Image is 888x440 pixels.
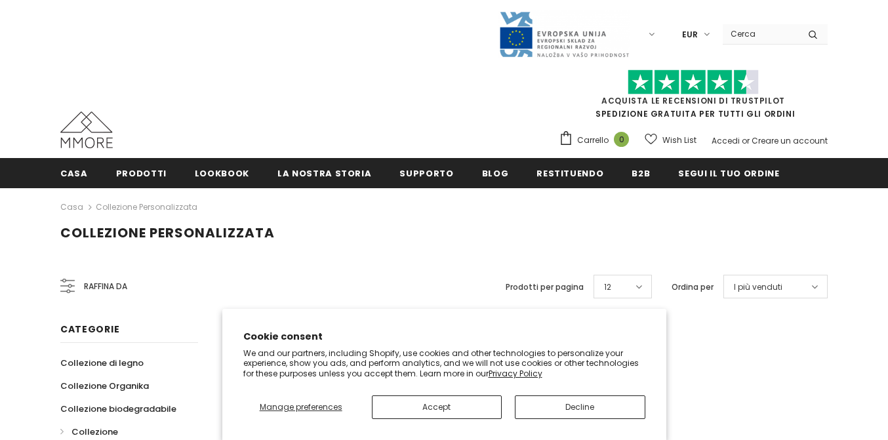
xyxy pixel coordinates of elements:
[536,167,603,180] span: Restituendo
[752,135,828,146] a: Creare un account
[628,70,759,95] img: Fidati di Pilot Stars
[559,130,636,150] a: Carrello 0
[742,135,750,146] span: or
[489,368,542,379] a: Privacy Policy
[277,167,371,180] span: La nostra storia
[399,167,453,180] span: supporto
[604,281,611,294] span: 12
[60,323,119,336] span: Categorie
[60,224,275,242] span: Collezione personalizzata
[372,395,502,419] button: Accept
[84,279,127,294] span: Raffina da
[60,403,176,415] span: Collezione biodegradabile
[506,281,584,294] label: Prodotti per pagina
[662,134,696,147] span: Wish List
[60,167,88,180] span: Casa
[482,167,509,180] span: Blog
[195,167,249,180] span: Lookbook
[734,281,782,294] span: I più venduti
[116,158,167,188] a: Prodotti
[60,111,113,148] img: Casi MMORE
[243,395,359,419] button: Manage preferences
[536,158,603,188] a: Restituendo
[60,158,88,188] a: Casa
[601,95,785,106] a: Acquista le recensioni di TrustPilot
[498,10,630,58] img: Javni Razpis
[60,397,176,420] a: Collezione biodegradabile
[96,201,197,212] a: Collezione personalizzata
[645,129,696,151] a: Wish List
[116,167,167,180] span: Prodotti
[60,351,144,374] a: Collezione di legno
[577,134,609,147] span: Carrello
[682,28,698,41] span: EUR
[243,348,645,379] p: We and our partners, including Shopify, use cookies and other technologies to personalize your ex...
[632,158,650,188] a: B2B
[482,158,509,188] a: Blog
[515,395,645,419] button: Decline
[260,401,342,412] span: Manage preferences
[277,158,371,188] a: La nostra storia
[614,132,629,147] span: 0
[678,158,779,188] a: Segui il tuo ordine
[632,167,650,180] span: B2B
[60,380,149,392] span: Collezione Organika
[559,75,828,119] span: SPEDIZIONE GRATUITA PER TUTTI GLI ORDINI
[712,135,740,146] a: Accedi
[60,357,144,369] span: Collezione di legno
[672,281,714,294] label: Ordina per
[678,167,779,180] span: Segui il tuo ordine
[723,24,798,43] input: Search Site
[60,374,149,397] a: Collezione Organika
[243,330,645,344] h2: Cookie consent
[195,158,249,188] a: Lookbook
[498,28,630,39] a: Javni Razpis
[60,199,83,215] a: Casa
[399,158,453,188] a: supporto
